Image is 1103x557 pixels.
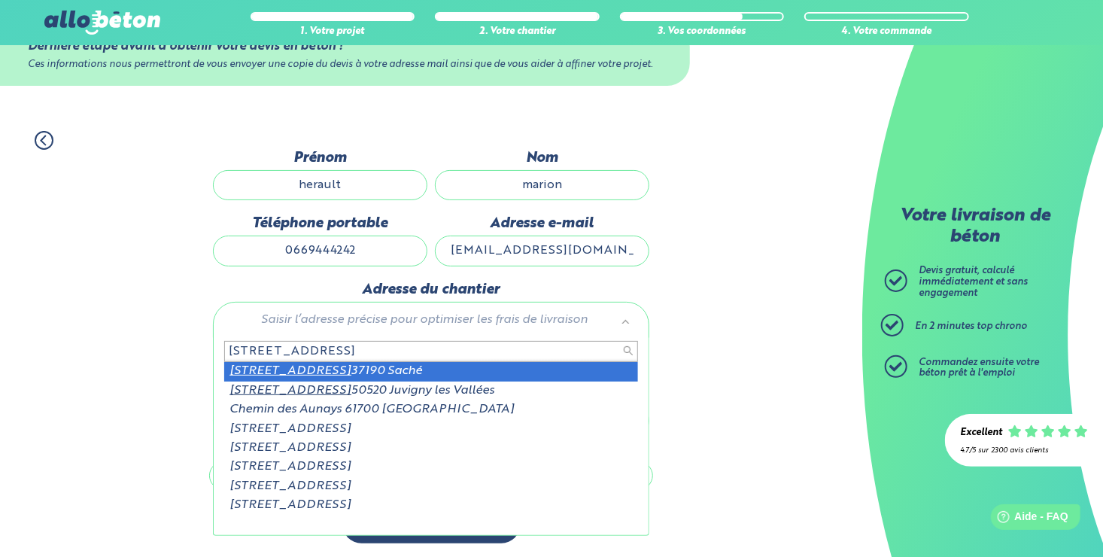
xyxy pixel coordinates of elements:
div: [STREET_ADDRESS] [224,420,638,439]
span: [STREET_ADDRESS] [229,385,351,397]
div: 50520 Juvigny les Vallées [224,382,638,400]
div: [STREET_ADDRESS] [224,477,638,496]
div: [STREET_ADDRESS] [224,458,638,476]
div: 37190 Saché [224,362,638,381]
span: [STREET_ADDRESS] [229,365,351,377]
div: Chemin des Aunays 61700 [GEOGRAPHIC_DATA] [224,400,638,419]
div: [STREET_ADDRESS] [224,496,638,515]
iframe: Help widget launcher [969,498,1086,540]
div: [STREET_ADDRESS] [224,439,638,458]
